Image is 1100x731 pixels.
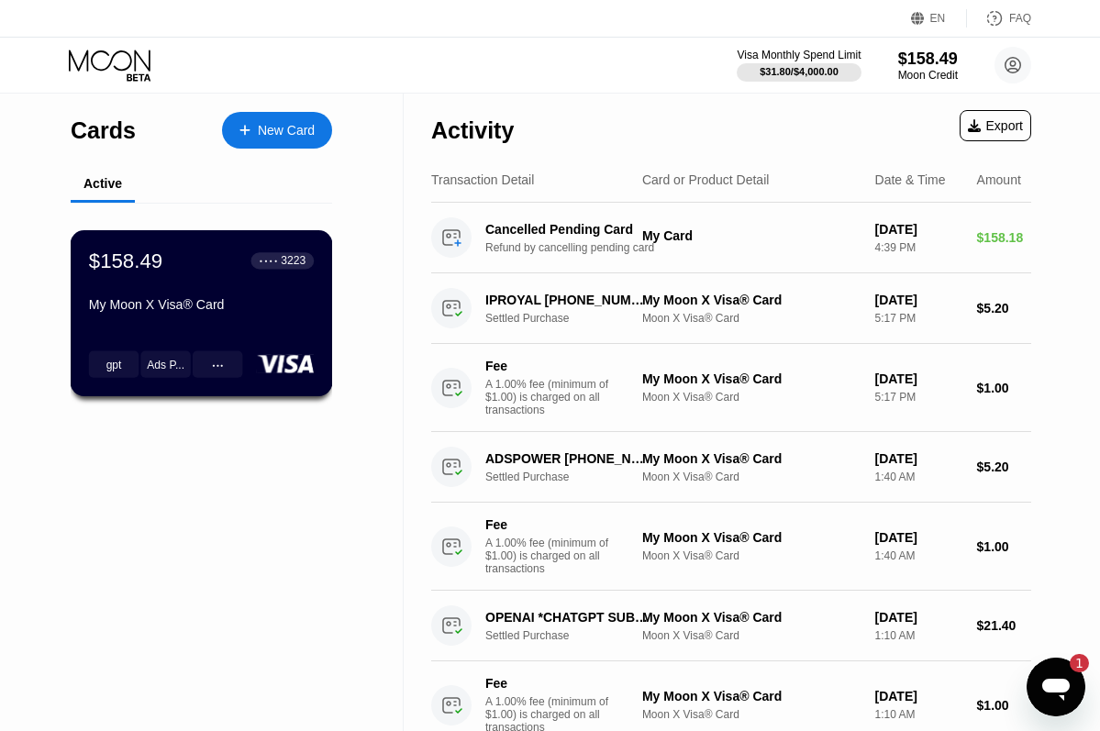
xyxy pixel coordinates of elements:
div: 5:17 PM [875,391,962,404]
div: FeeA 1.00% fee (minimum of $1.00) is charged on all transactionsMy Moon X Visa® CardMoon X Visa® ... [431,344,1031,432]
div: My Card [642,228,861,243]
div: ● ● ● [193,350,243,377]
div: Fee [485,517,614,532]
div: 1:10 AM [875,629,962,642]
div: [DATE] [875,451,962,466]
div: My Moon X Visa® Card [89,297,314,312]
div: Card or Product Detail [642,172,770,187]
div: $1.00 [977,698,1031,713]
div: gpt [89,350,139,377]
div: My Moon X Visa® Card [642,451,861,466]
div: $5.20 [977,301,1031,316]
div: Activity [431,117,514,144]
div: Moon Credit [898,69,958,82]
div: [DATE] [875,222,962,237]
div: gpt [106,358,122,371]
div: FeeA 1.00% fee (minimum of $1.00) is charged on all transactionsMy Moon X Visa® CardMoon X Visa® ... [431,503,1031,591]
div: [DATE] [875,610,962,625]
div: My Moon X Visa® Card [642,530,861,545]
div: $21.40 [977,618,1031,633]
div: Settled Purchase [485,471,661,483]
div: ● ● ● [212,361,223,367]
div: Settled Purchase [485,629,661,642]
div: $158.49Moon Credit [898,50,958,82]
div: Moon X Visa® Card [642,312,861,325]
div: EN [911,9,967,28]
div: $158.49 [898,50,958,69]
div: Visa Monthly Spend Limit [737,49,861,61]
div: A 1.00% fee (minimum of $1.00) is charged on all transactions [485,378,623,416]
div: Export [960,110,1031,141]
div: $158.18 [977,230,1031,245]
div: 1:40 AM [875,549,962,562]
div: Moon X Visa® Card [642,471,861,483]
div: OPENAI *CHATGPT SUBSCR [PHONE_NUMBER] US [485,610,650,625]
div: Refund by cancelling pending card [485,241,661,254]
div: $5.20 [977,460,1031,474]
div: Cancelled Pending CardRefund by cancelling pending cardMy Card[DATE]4:39 PM$158.18 [431,203,1031,273]
div: 3223 [281,254,306,267]
div: ADSPOWER [PHONE_NUMBER] SGSettled PurchaseMy Moon X Visa® CardMoon X Visa® Card[DATE]1:40 AM$5.20 [431,432,1031,503]
div: FAQ [967,9,1031,28]
div: [DATE] [875,530,962,545]
div: Settled Purchase [485,312,661,325]
div: Transaction Detail [431,172,534,187]
div: New Card [258,123,315,138]
div: ADSPOWER [PHONE_NUMBER] SG [485,451,650,466]
div: $1.00 [977,539,1031,554]
div: New Card [222,112,332,149]
div: My Moon X Visa® Card [642,293,861,307]
div: EN [930,12,946,25]
div: ● ● ● ● [260,258,278,263]
div: Cancelled Pending Card [485,222,650,237]
div: [DATE] [875,689,962,703]
div: Visa Monthly Spend Limit$31.80/$4,000.00 [737,49,861,82]
div: IPROYAL [PHONE_NUMBER] CA [485,293,650,307]
div: $158.49● ● ● ●3223My Moon X Visa® CardgptAds P...● ● ● [72,231,331,395]
div: A 1.00% fee (minimum of $1.00) is charged on all transactions [485,537,623,575]
div: Export [968,118,1023,133]
div: Moon X Visa® Card [642,629,861,642]
div: Moon X Visa® Card [642,549,861,562]
div: 1:10 AM [875,708,962,721]
div: Amount [977,172,1021,187]
div: Fee [485,676,614,691]
div: [DATE] [875,293,962,307]
div: Moon X Visa® Card [642,708,861,721]
div: OPENAI *CHATGPT SUBSCR [PHONE_NUMBER] USSettled PurchaseMy Moon X Visa® CardMoon X Visa® Card[DAT... [431,591,1031,661]
iframe: Число непрочитанных сообщений [1052,654,1089,672]
div: My Moon X Visa® Card [642,610,861,625]
div: FAQ [1009,12,1031,25]
div: Active [83,176,122,191]
div: My Moon X Visa® Card [642,371,861,386]
div: $31.80 / $4,000.00 [760,66,839,77]
div: My Moon X Visa® Card [642,689,861,703]
div: $1.00 [977,381,1031,395]
div: Moon X Visa® Card [642,391,861,404]
div: Fee [485,359,614,373]
div: Ads P... [147,358,184,371]
div: 4:39 PM [875,241,962,254]
div: Date & Time [875,172,946,187]
div: Cards [71,117,136,144]
div: 1:40 AM [875,471,962,483]
div: Ads P... [140,350,191,377]
div: 5:17 PM [875,312,962,325]
div: $158.49 [89,249,162,272]
iframe: Кнопка, открывающая окно обмена сообщениями; 1 непрочитанное сообщение [1027,658,1085,716]
div: [DATE] [875,371,962,386]
div: IPROYAL [PHONE_NUMBER] CASettled PurchaseMy Moon X Visa® CardMoon X Visa® Card[DATE]5:17 PM$5.20 [431,273,1031,344]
